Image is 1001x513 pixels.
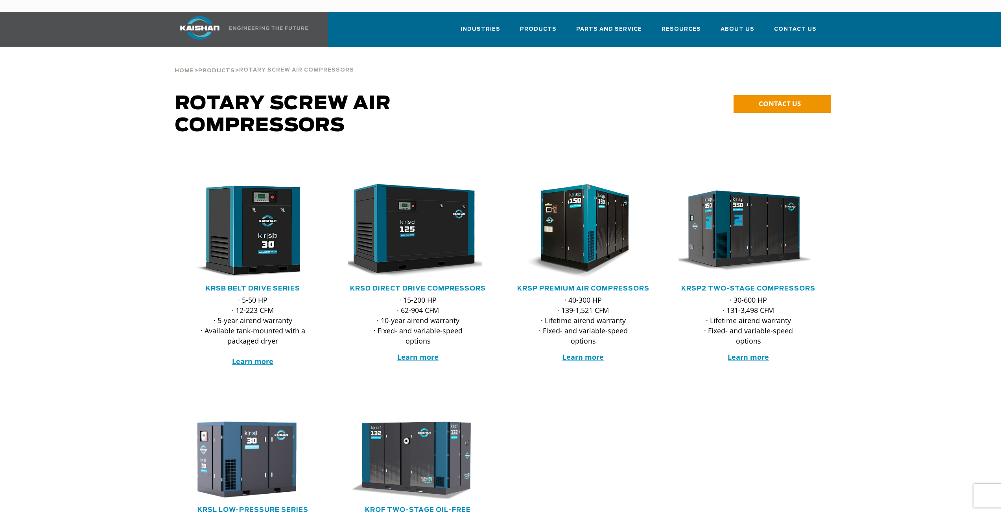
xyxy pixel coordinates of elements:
img: krsp150 [507,184,647,278]
img: kaishan logo [170,16,229,40]
span: Rotary Screw Air Compressors [175,94,391,135]
a: Resources [662,19,701,46]
a: KRSL Low-Pressure Series [197,507,308,513]
p: · 40-300 HP · 139-1,521 CFM · Lifetime airend warranty · Fixed- and variable-speed options [529,295,638,346]
span: Contact Us [774,25,817,34]
p: · 5-50 HP · 12-223 CFM · 5-year airend warranty · Available tank-mounted with a packaged dryer [199,295,307,366]
a: Products [198,67,235,74]
img: krof132 [342,419,482,500]
img: krsl30 [177,419,317,500]
p: · 15-200 HP · 62-904 CFM · 10-year airend warranty · Fixed- and variable-speed options [364,295,472,346]
a: Products [520,19,557,46]
a: KRSB Belt Drive Series [206,285,300,292]
span: Products [198,68,235,74]
a: Learn more [562,352,604,362]
img: krsb30 [177,184,317,278]
img: Engineering the future [229,26,308,30]
a: Industries [461,19,500,46]
div: krsd125 [348,184,488,278]
div: krsl30 [183,419,323,500]
a: Kaishan USA [170,12,310,47]
span: Home [175,68,194,74]
span: CONTACT US [759,99,801,108]
a: CONTACT US [734,95,831,113]
div: krof132 [348,419,488,500]
div: krsp350 [678,184,818,278]
div: > > [175,47,354,77]
span: Resources [662,25,701,34]
a: KRSD Direct Drive Compressors [350,285,486,292]
a: Learn more [232,357,273,366]
a: Learn more [397,352,439,362]
span: Rotary Screw Air Compressors [239,68,354,73]
a: KRSP Premium Air Compressors [517,285,649,292]
p: · 30-600 HP · 131-3,498 CFM · Lifetime airend warranty · Fixed- and variable-speed options [694,295,803,346]
span: Products [520,25,557,34]
a: Parts and Service [576,19,642,46]
a: Contact Us [774,19,817,46]
span: Parts and Service [576,25,642,34]
div: krsp150 [513,184,653,278]
a: KRSP2 Two-Stage Compressors [681,285,815,292]
a: KROF TWO-STAGE OIL-FREE [365,507,471,513]
a: Learn more [728,352,769,362]
img: krsd125 [342,184,482,278]
a: About Us [721,19,754,46]
span: About Us [721,25,754,34]
img: krsp350 [673,184,813,278]
div: krsb30 [183,184,323,278]
a: Home [175,67,194,74]
span: Industries [461,25,500,34]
